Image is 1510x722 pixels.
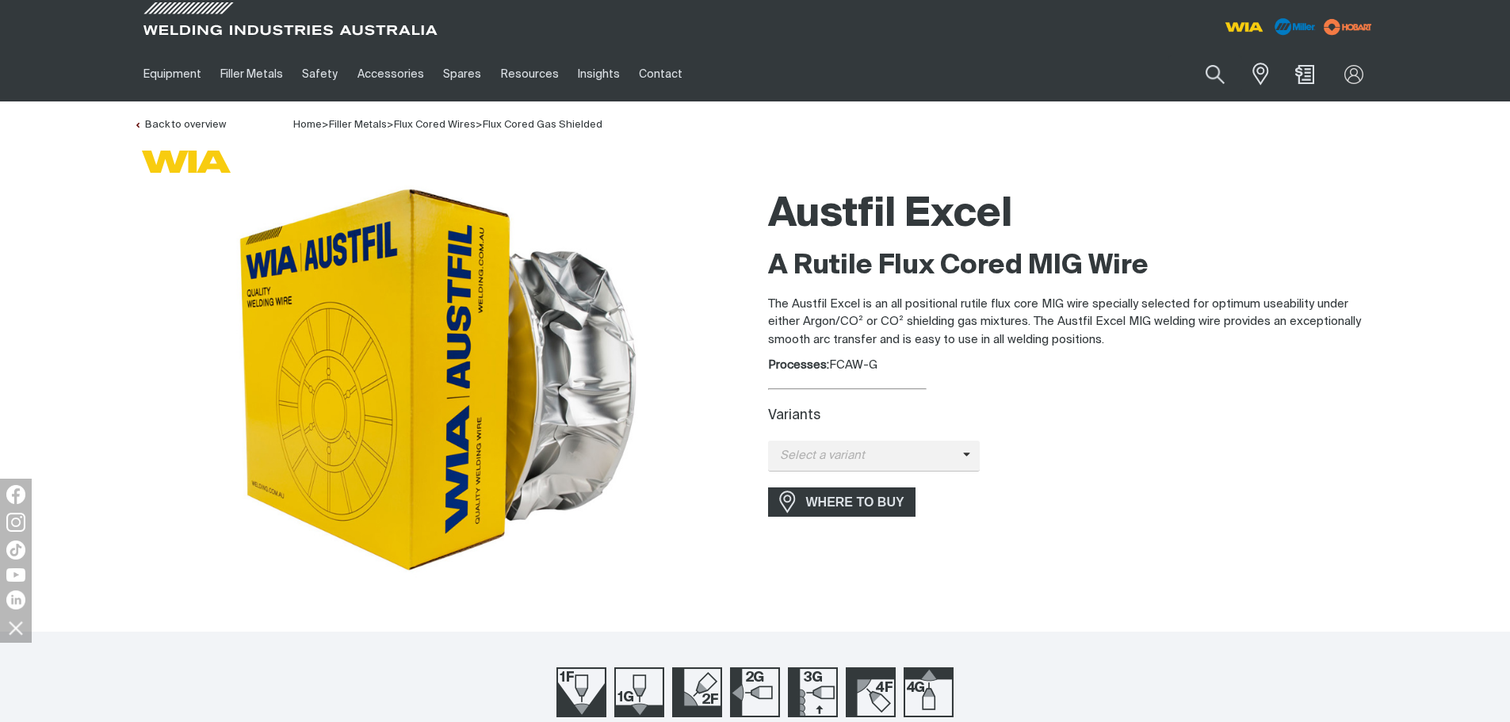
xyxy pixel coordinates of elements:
[476,120,483,130] span: >
[768,447,963,465] span: Select a variant
[211,47,292,101] a: Filler Metals
[556,667,606,717] img: Welding Position 1F
[1319,15,1377,39] img: miller
[491,47,568,101] a: Resources
[796,490,915,515] span: WHERE TO BUY
[322,120,329,130] span: >
[134,120,226,130] a: Back to overview
[6,568,25,582] img: YouTube
[672,667,722,717] img: Welding Position 2F
[768,487,916,517] a: WHERE TO BUY
[6,485,25,504] img: Facebook
[134,47,211,101] a: Equipment
[292,47,347,101] a: Safety
[568,47,629,101] a: Insights
[134,47,1066,101] nav: Main
[768,189,1377,241] h1: Austfil Excel
[846,667,896,717] img: Welding Position 4F
[6,541,25,560] img: TikTok
[348,47,434,101] a: Accessories
[1168,55,1242,93] input: Product name or item number...
[1292,65,1317,84] a: Shopping cart (0 product(s))
[293,118,322,130] a: Home
[730,667,780,717] img: Welding Position 2G
[387,120,394,130] span: >
[614,667,664,717] img: Welding Position 1G
[394,120,476,130] a: Flux Cored Wires
[768,357,1377,375] div: FCAW-G
[329,120,387,130] a: Filler Metals
[904,667,954,717] img: Welding Position 4G
[6,590,25,609] img: LinkedIn
[6,513,25,532] img: Instagram
[629,47,692,101] a: Contact
[293,120,322,130] span: Home
[483,120,602,130] a: Flux Cored Gas Shielded
[434,47,491,101] a: Spares
[768,409,820,422] label: Variants
[768,249,1377,284] h2: A Rutile Flux Cored MIG Wire
[768,359,829,371] strong: Processes:
[788,667,838,717] img: Welding Position 3G Up
[231,181,644,578] img: Austfil Excel
[2,614,29,641] img: hide socials
[768,296,1377,350] p: The Austfil Excel is an all positional rutile flux core MIG wire specially selected for optimum u...
[1188,55,1242,93] button: Search products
